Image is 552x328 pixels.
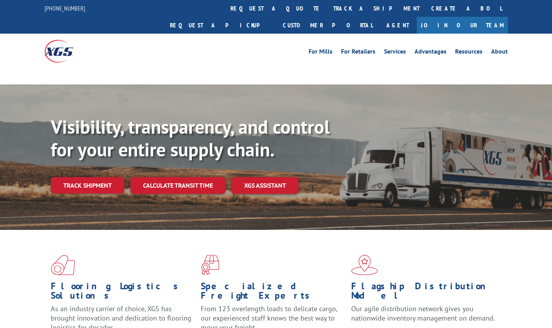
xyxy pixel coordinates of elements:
a: XGS ASSISTANT [232,177,298,194]
h1: Flooring Logistics Solutions [51,281,195,304]
a: About [491,48,508,57]
a: Agent [379,17,417,34]
a: Advantages [414,48,447,57]
a: For Retailers [341,48,375,57]
a: Resources [455,48,482,57]
h1: Flagship Distribution Model [351,281,495,304]
a: Calculate transit time [130,177,225,194]
a: Customer Portal [277,17,379,34]
a: Services [384,48,406,57]
h1: Specialized Freight Experts [201,281,345,304]
b: Visibility, transparency, and control for your entire supply chain. [51,115,330,161]
a: Request a pickup [164,17,277,34]
a: For Mills [309,48,332,57]
img: xgs-icon-flagship-distribution-model-red [351,255,378,275]
a: [PHONE_NUMBER] [45,4,85,12]
img: xgs-icon-focused-on-flooring-red [201,255,219,275]
span: Our agile distribution network gives you nationwide inventory management on demand. [351,304,495,323]
a: Track shipment [51,177,124,194]
img: xgs-icon-total-supply-chain-intelligence-red [51,255,75,275]
a: Join Our Team [417,17,508,34]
